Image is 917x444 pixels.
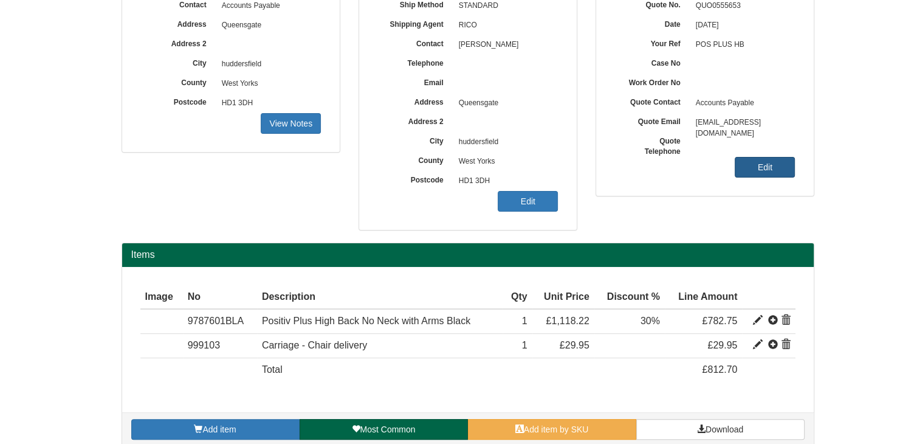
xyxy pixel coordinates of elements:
span: RICO [453,16,558,35]
span: Add item by SKU [524,425,589,434]
span: Download [706,425,743,434]
th: Unit Price [532,285,594,310]
h2: Items [131,249,805,260]
label: Postcode [377,172,453,186]
span: 1 [522,340,527,350]
label: Postcode [140,94,216,108]
a: Edit [498,191,558,212]
label: City [140,55,216,69]
label: Case No [614,55,690,69]
span: £782.75 [702,316,737,326]
a: Download [636,419,805,440]
th: Line Amount [665,285,742,310]
th: Discount % [594,285,665,310]
th: No [183,285,257,310]
span: Add item [202,425,236,434]
span: £29.95 [707,340,737,350]
span: Carriage - Chair delivery [262,340,367,350]
span: West Yorks [453,152,558,172]
span: West Yorks [216,74,321,94]
label: Quote Contact [614,94,690,108]
span: £812.70 [702,364,737,375]
th: Qty [503,285,532,310]
th: Image [140,285,183,310]
span: Queensgate [453,94,558,113]
span: [EMAIL_ADDRESS][DOMAIN_NAME] [690,113,795,133]
span: Queensgate [216,16,321,35]
a: View Notes [261,113,321,134]
td: 9787601BLA [183,309,257,333]
td: 999103 [183,334,257,358]
span: £29.95 [560,340,589,350]
a: Edit [735,157,795,178]
span: [DATE] [690,16,795,35]
span: Accounts Payable [690,94,795,113]
span: Positiv Plus High Back No Neck with Arms Black [262,316,470,326]
span: [PERSON_NAME] [453,35,558,55]
span: Most Common [360,425,415,434]
label: Date [614,16,690,30]
label: Address [377,94,453,108]
label: Address 2 [377,113,453,127]
th: Description [257,285,503,310]
span: huddersfield [216,55,321,74]
span: £1,118.22 [546,316,589,326]
span: 30% [641,316,660,326]
label: Email [377,74,453,88]
label: County [140,74,216,88]
label: Your Ref [614,35,690,49]
span: HD1 3DH [216,94,321,113]
td: Total [257,358,503,382]
span: POS PLUS HB [690,35,795,55]
label: Quote Telephone [614,133,690,157]
label: Work Order No [614,74,690,88]
label: Address [140,16,216,30]
label: Quote Email [614,113,690,127]
label: County [377,152,453,166]
label: Shipping Agent [377,16,453,30]
span: huddersfield [453,133,558,152]
label: Address 2 [140,35,216,49]
label: Contact [377,35,453,49]
span: 1 [522,316,527,326]
label: Telephone [377,55,453,69]
label: City [377,133,453,147]
span: HD1 3DH [453,172,558,191]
